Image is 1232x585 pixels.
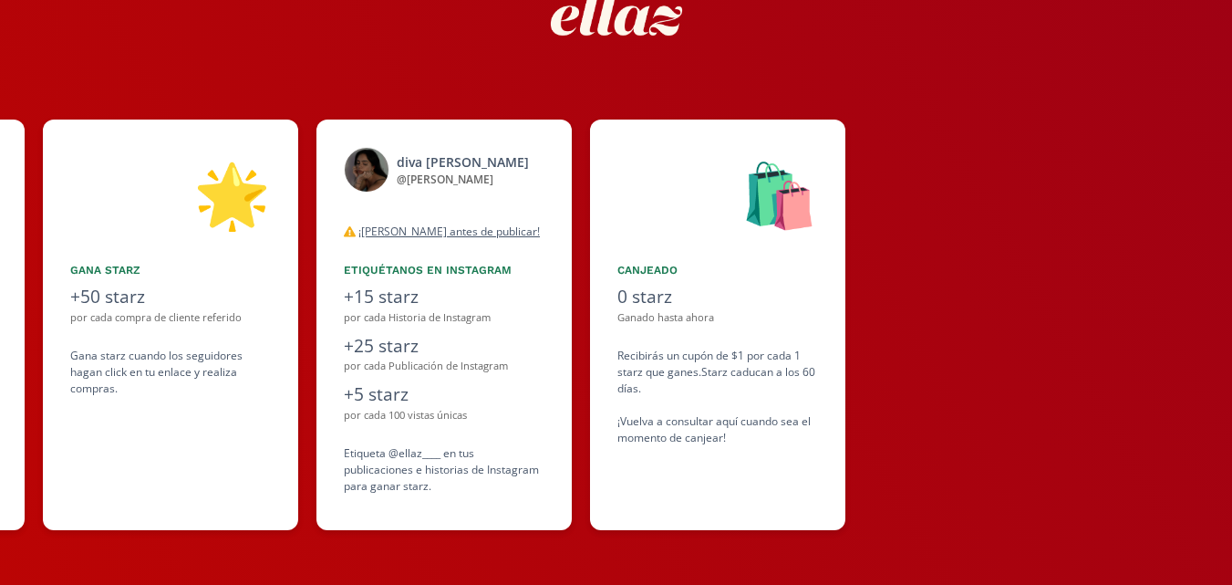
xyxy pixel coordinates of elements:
div: +5 starz [344,381,544,408]
div: +25 starz [344,333,544,360]
img: 522420061_18525572260019285_5354721156529986875_n.jpg [344,147,389,193]
div: diva [PERSON_NAME] [397,152,529,172]
div: Etiquétanos en Instagram [344,262,544,278]
div: Gana starz cuando los seguidores hagan click en tu enlace y realiza compras . [70,348,271,397]
div: 🌟 [70,147,271,240]
div: 🛍️ [617,147,818,240]
div: por cada Publicación de Instagram [344,359,544,374]
div: Recibirás un cupón de $1 por cada 1 starz que ganes. Starz caducan a los 60 días. ¡Vuelva a consu... [617,348,818,446]
div: por cada 100 vistas únicas [344,408,544,423]
div: @ [PERSON_NAME] [397,172,529,188]
div: Ganado hasta ahora [617,310,818,326]
div: 0 starz [617,284,818,310]
div: +15 starz [344,284,544,310]
div: Gana starz [70,262,271,278]
div: Canjeado [617,262,818,278]
div: por cada compra de cliente referido [70,310,271,326]
div: por cada Historia de Instagram [344,310,544,326]
u: ¡[PERSON_NAME] antes de publicar! [358,224,540,239]
div: Etiqueta @ellaz____ en tus publicaciones e historias de Instagram para ganar starz. [344,445,544,495]
div: +50 starz [70,284,271,310]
